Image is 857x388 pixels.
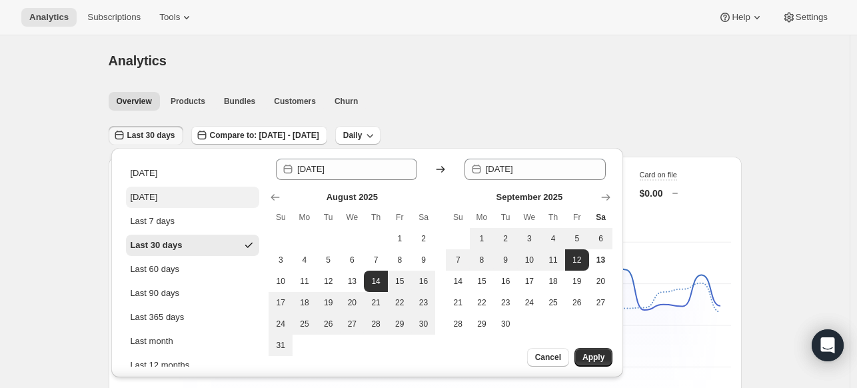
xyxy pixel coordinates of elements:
button: Friday August 29 2025 [388,313,412,335]
button: Tuesday September 2 2025 [494,228,518,249]
span: We [523,212,536,223]
span: 16 [417,276,430,287]
span: We [346,212,359,223]
span: 21 [451,297,464,308]
button: Thursday September 11 2025 [541,249,565,271]
button: Wednesday September 17 2025 [518,271,542,292]
span: 7 [369,255,383,265]
span: 6 [346,255,359,265]
span: Mo [475,212,488,223]
button: Last 30 days [126,235,259,256]
button: Tuesday September 9 2025 [494,249,518,271]
span: Sa [594,212,608,223]
span: Apply [582,352,604,363]
span: 19 [322,297,335,308]
button: Friday September 26 2025 [565,292,589,313]
div: [DATE] [130,191,157,204]
div: Last 90 days [130,287,179,300]
span: 5 [570,233,584,244]
button: Thursday August 28 2025 [364,313,388,335]
span: 15 [393,276,407,287]
span: 4 [298,255,311,265]
span: Customers [274,96,316,107]
button: Thursday August 21 2025 [364,292,388,313]
span: Subscriptions [87,12,141,23]
button: Start of range Thursday August 14 2025 [364,271,388,292]
span: 24 [274,319,287,329]
button: Tuesday August 12 2025 [317,271,341,292]
span: Compare to: [DATE] - [DATE] [210,130,319,141]
span: 23 [417,297,430,308]
button: Show next month, October 2025 [596,188,615,207]
button: Saturday August 30 2025 [412,313,436,335]
button: Thursday August 7 2025 [364,249,388,271]
th: Monday [293,207,317,228]
button: Last 365 days [126,307,259,328]
span: 4 [546,233,560,244]
button: Saturday August 2 2025 [412,228,436,249]
span: 19 [570,276,584,287]
span: 18 [298,297,311,308]
span: 7 [451,255,464,265]
div: Last 12 months [130,359,189,372]
span: 26 [322,319,335,329]
button: Saturday September 20 2025 [589,271,613,292]
span: 8 [393,255,407,265]
button: Thursday September 25 2025 [541,292,565,313]
button: Wednesday August 6 2025 [341,249,365,271]
button: Sunday September 21 2025 [446,292,470,313]
span: Card on file [640,171,677,179]
button: Friday August 8 2025 [388,249,412,271]
button: Wednesday August 27 2025 [341,313,365,335]
button: End of range Friday September 12 2025 [565,249,589,271]
span: 3 [274,255,287,265]
th: Wednesday [518,207,542,228]
span: 29 [393,319,407,329]
button: Wednesday September 10 2025 [518,249,542,271]
span: 2 [417,233,430,244]
span: 28 [369,319,383,329]
span: 20 [594,276,608,287]
div: [DATE] [130,167,157,180]
span: 22 [393,297,407,308]
th: Wednesday [341,207,365,228]
button: Monday September 29 2025 [470,313,494,335]
span: 3 [523,233,536,244]
button: Sunday September 7 2025 [446,249,470,271]
button: Apply [574,348,612,367]
button: Tuesday August 5 2025 [317,249,341,271]
button: Saturday September 6 2025 [589,228,613,249]
th: Tuesday [317,207,341,228]
span: Fr [570,212,584,223]
span: Th [369,212,383,223]
span: Products [171,96,205,107]
span: Overview [117,96,152,107]
span: 5 [322,255,335,265]
button: Last 12 months [126,355,259,376]
th: Friday [565,207,589,228]
button: Friday August 1 2025 [388,228,412,249]
button: Compare to: [DATE] - [DATE] [191,126,327,145]
button: Subscriptions [79,8,149,27]
span: 31 [274,340,287,351]
button: Friday August 15 2025 [388,271,412,292]
span: Sa [417,212,430,223]
span: Tu [499,212,512,223]
th: Monday [470,207,494,228]
button: Cancel [527,348,569,367]
span: 1 [475,233,488,244]
button: Monday August 11 2025 [293,271,317,292]
span: Tools [159,12,180,23]
span: 13 [594,255,608,265]
button: Show previous month, July 2025 [266,188,285,207]
button: Tuesday August 19 2025 [317,292,341,313]
button: Friday September 5 2025 [565,228,589,249]
span: 17 [523,276,536,287]
button: Tuesday September 30 2025 [494,313,518,335]
button: [DATE] [126,187,259,208]
span: 24 [523,297,536,308]
button: Sunday August 17 2025 [269,292,293,313]
span: Fr [393,212,407,223]
button: Monday August 4 2025 [293,249,317,271]
button: Saturday August 16 2025 [412,271,436,292]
